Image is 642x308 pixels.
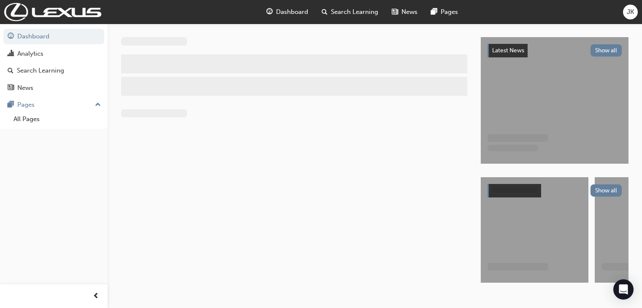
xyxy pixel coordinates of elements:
div: Analytics [17,49,43,59]
span: guage-icon [266,7,273,17]
button: Pages [3,97,104,113]
a: News [3,80,104,96]
a: news-iconNews [385,3,424,21]
a: Analytics [3,46,104,62]
div: Search Learning [17,66,64,76]
span: Latest News [492,47,524,54]
span: search-icon [8,67,14,75]
a: search-iconSearch Learning [315,3,385,21]
a: guage-iconDashboard [260,3,315,21]
button: Show all [591,44,622,57]
button: JK [623,5,638,19]
span: pages-icon [431,7,437,17]
span: prev-icon [93,291,99,302]
span: up-icon [95,100,101,111]
a: pages-iconPages [424,3,465,21]
span: search-icon [322,7,328,17]
a: All Pages [10,113,104,126]
span: News [401,7,417,17]
div: Open Intercom Messenger [613,279,634,300]
span: Search Learning [331,7,378,17]
a: Show all [488,184,622,197]
span: news-icon [8,84,14,92]
div: News [17,83,33,93]
span: Pages [441,7,458,17]
button: DashboardAnalyticsSearch LearningNews [3,27,104,97]
span: news-icon [392,7,398,17]
span: Dashboard [276,7,308,17]
div: Pages [17,100,35,110]
span: chart-icon [8,50,14,58]
button: Show all [591,184,622,197]
span: JK [627,7,634,17]
img: Trak [4,3,101,21]
span: pages-icon [8,101,14,109]
a: Search Learning [3,63,104,78]
a: Latest NewsShow all [488,44,622,57]
span: guage-icon [8,33,14,41]
a: Dashboard [3,29,104,44]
